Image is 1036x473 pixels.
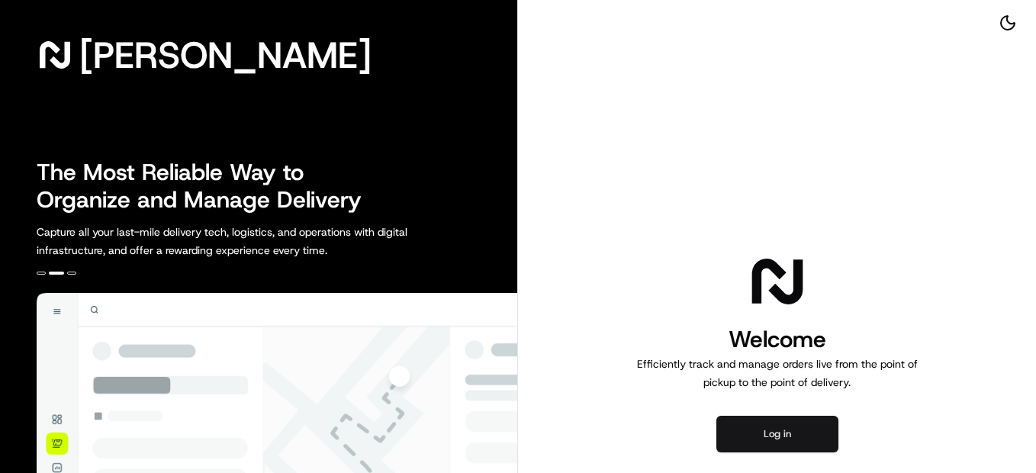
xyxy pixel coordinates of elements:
p: Capture all your last-mile delivery tech, logistics, and operations with digital infrastructure, ... [37,223,476,259]
h2: The Most Reliable Way to Organize and Manage Delivery [37,159,378,214]
p: Efficiently track and manage orders live from the point of pickup to the point of delivery. [631,355,924,391]
span: [PERSON_NAME] [79,40,372,70]
button: Log in [716,416,838,452]
h1: Welcome [631,324,924,355]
